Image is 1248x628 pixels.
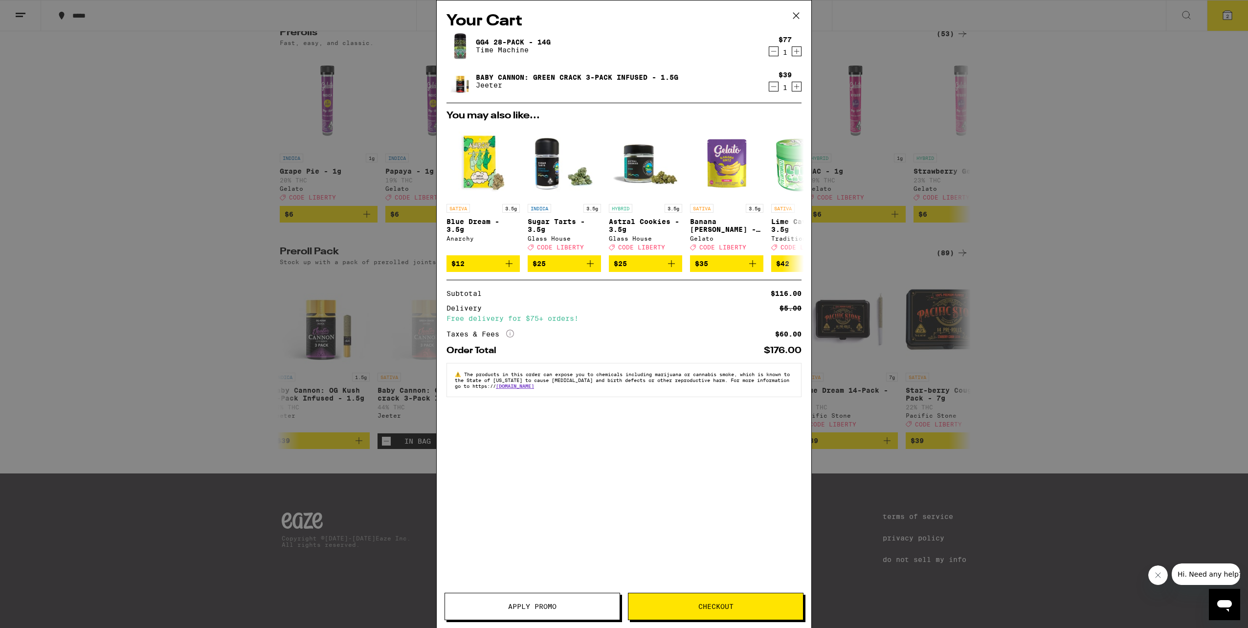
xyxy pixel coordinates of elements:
p: Astral Cookies - 3.5g [609,218,682,233]
div: Delivery [446,305,489,312]
span: $35 [695,260,708,268]
button: Add to bag [528,255,601,272]
iframe: Message from company [1172,563,1240,585]
a: Open page for Lime Caviar - 3.5g from Traditional [771,126,845,255]
button: Add to bag [771,255,845,272]
p: INDICA [528,204,551,213]
span: CODE LIBERTY [780,244,827,250]
div: Traditional [771,235,845,242]
div: $77 [779,36,792,44]
div: 1 [779,84,792,91]
span: The products in this order can expose you to chemicals including marijuana or cannabis smoke, whi... [455,371,790,389]
img: Anarchy - Blue Dream - 3.5g [446,126,520,199]
div: Taxes & Fees [446,330,514,338]
p: 3.5g [502,204,520,213]
p: Sugar Tarts - 3.5g [528,218,601,233]
a: Open page for Astral Cookies - 3.5g from Glass House [609,126,682,255]
div: $176.00 [764,346,802,355]
img: Gelato - Banana Runtz - 3.5g [690,126,763,199]
p: Jeeter [476,81,678,89]
p: 3.5g [665,204,682,213]
h2: Your Cart [446,10,802,32]
a: Open page for Blue Dream - 3.5g from Anarchy [446,126,520,255]
a: Baby Cannon: Green crack 3-Pack Infused - 1.5g [476,73,678,81]
p: SATIVA [690,204,713,213]
div: Anarchy [446,235,520,242]
span: Hi. Need any help? [6,7,70,15]
img: GG4 28-Pack - 14g [446,32,474,60]
div: Gelato [690,235,763,242]
div: Glass House [609,235,682,242]
button: Decrement [769,82,779,91]
button: Add to bag [690,255,763,272]
div: $116.00 [771,290,802,297]
button: Checkout [628,593,803,620]
h2: You may also like... [446,111,802,121]
p: SATIVA [771,204,795,213]
img: Baby Cannon: Green crack 3-Pack Infused - 1.5g [446,67,474,95]
a: Open page for Sugar Tarts - 3.5g from Glass House [528,126,601,255]
iframe: Close message [1148,565,1168,585]
div: 1 [779,48,792,56]
img: Glass House - Astral Cookies - 3.5g [609,126,682,199]
img: Glass House - Sugar Tarts - 3.5g [528,126,601,199]
button: Apply Promo [445,593,620,620]
button: Decrement [769,46,779,56]
iframe: Button to launch messaging window [1209,589,1240,620]
p: 3.5g [583,204,601,213]
span: $42 [776,260,789,268]
span: $25 [533,260,546,268]
p: HYBRID [609,204,632,213]
div: Order Total [446,346,503,355]
span: $12 [451,260,465,268]
div: $60.00 [775,331,802,337]
a: Open page for Banana Runtz - 3.5g from Gelato [690,126,763,255]
p: Blue Dream - 3.5g [446,218,520,233]
a: [DOMAIN_NAME] [496,383,534,389]
div: Free delivery for $75+ orders! [446,315,802,322]
span: CODE LIBERTY [537,244,584,250]
button: Increment [792,46,802,56]
span: CODE LIBERTY [699,244,746,250]
button: Increment [792,82,802,91]
p: Lime Caviar - 3.5g [771,218,845,233]
div: Subtotal [446,290,489,297]
span: Apply Promo [508,603,557,610]
span: $25 [614,260,627,268]
div: Glass House [528,235,601,242]
button: Add to bag [446,255,520,272]
p: 3.5g [746,204,763,213]
button: Add to bag [609,255,682,272]
p: Time Machine [476,46,551,54]
span: CODE LIBERTY [618,244,665,250]
div: $39 [779,71,792,79]
a: GG4 28-Pack - 14g [476,38,551,46]
img: Traditional - Lime Caviar - 3.5g [771,126,845,199]
div: $5.00 [780,305,802,312]
span: Checkout [698,603,734,610]
span: ⚠️ [455,371,464,377]
p: Banana [PERSON_NAME] - 3.5g [690,218,763,233]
